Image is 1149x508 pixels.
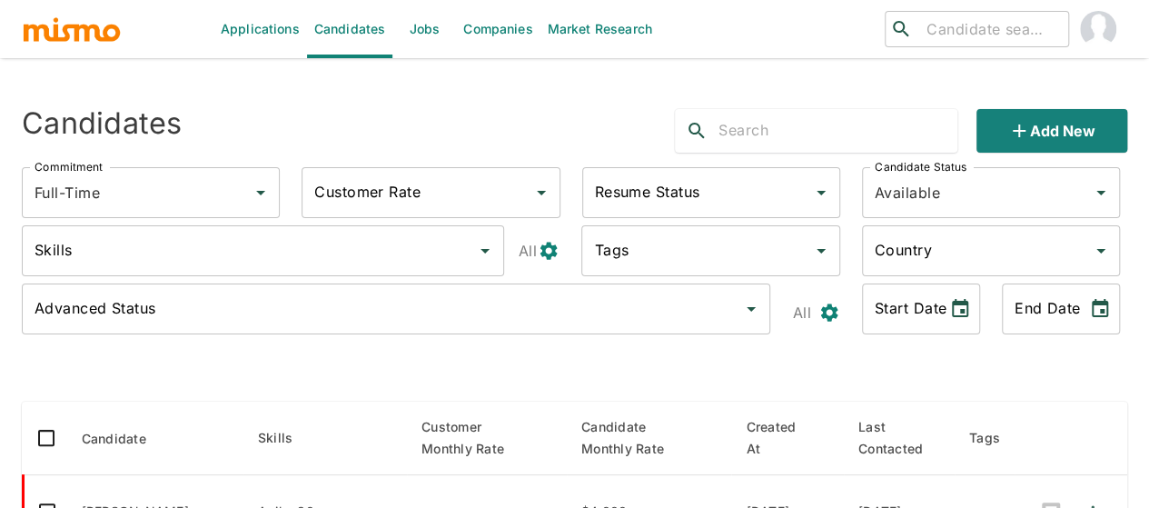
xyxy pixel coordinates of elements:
input: MM/DD/YYYY [1002,284,1075,334]
button: Choose date [1082,291,1118,327]
button: Choose date [942,291,978,327]
button: Open [1088,238,1114,264]
button: search [675,109,718,153]
th: Tags [955,402,1015,475]
button: Open [808,180,834,205]
button: Open [808,238,834,264]
button: Open [529,180,554,205]
span: Candidate Monthly Rate [581,416,717,460]
p: All [519,238,537,264]
button: Open [472,238,498,264]
button: Open [1088,180,1114,205]
span: Created At [746,416,829,460]
button: Open [248,180,273,205]
img: Maia Reyes [1080,11,1116,47]
span: Candidate [82,428,170,450]
span: Customer Monthly Rate [421,416,552,460]
input: MM/DD/YYYY [862,284,935,334]
th: Skills [243,402,407,475]
label: Candidate Status [875,159,966,174]
button: Add new [976,109,1127,153]
th: Last Contacted [844,402,955,475]
img: logo [22,15,122,43]
input: Search [718,116,957,145]
button: Open [738,296,764,322]
h4: Candidates [22,105,183,142]
label: Commitment [35,159,103,174]
input: Candidate search [919,16,1061,42]
p: All [792,300,810,325]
